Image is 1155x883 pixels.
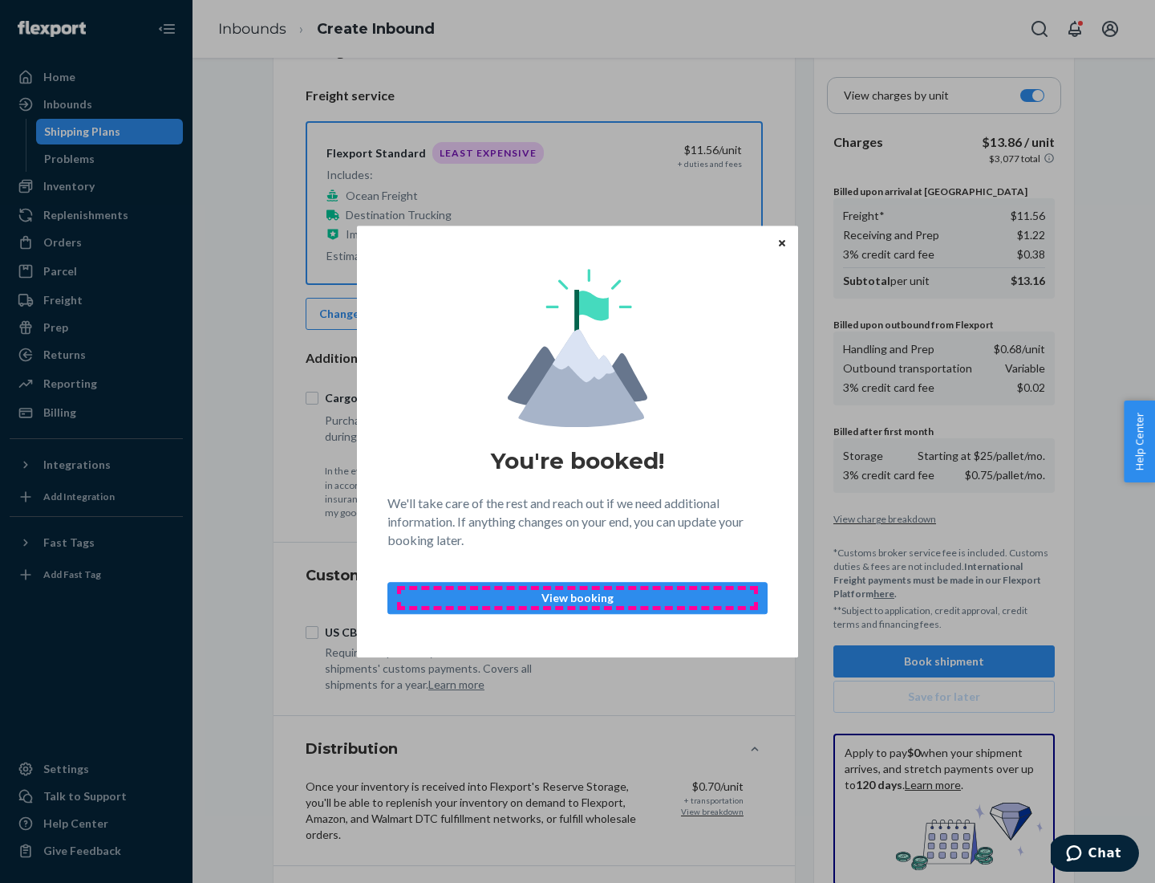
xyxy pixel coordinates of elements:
[387,582,768,614] button: View booking
[491,446,664,475] h1: You're booked!
[401,590,754,606] p: View booking
[387,494,768,550] p: We'll take care of the rest and reach out if we need additional information. If anything changes ...
[38,11,71,26] span: Chat
[774,234,790,251] button: Close
[508,269,647,427] img: svg+xml,%3Csvg%20viewBox%3D%220%200%20174%20197%22%20fill%3D%22none%22%20xmlns%3D%22http%3A%2F%2F...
